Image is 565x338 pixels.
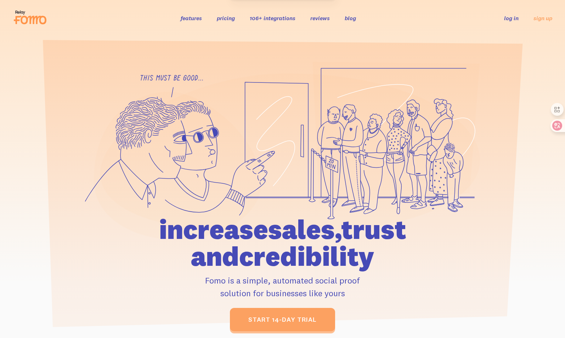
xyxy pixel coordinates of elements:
a: features [181,15,202,22]
a: reviews [310,15,330,22]
p: Fomo is a simple, automated social proof solution for businesses like yours [119,274,447,299]
a: blog [345,15,356,22]
a: sign up [533,15,552,22]
a: log in [504,15,519,22]
a: pricing [217,15,235,22]
a: 106+ integrations [250,15,295,22]
a: start 14-day trial [230,308,335,331]
h1: increase sales, trust and credibility [119,216,447,270]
